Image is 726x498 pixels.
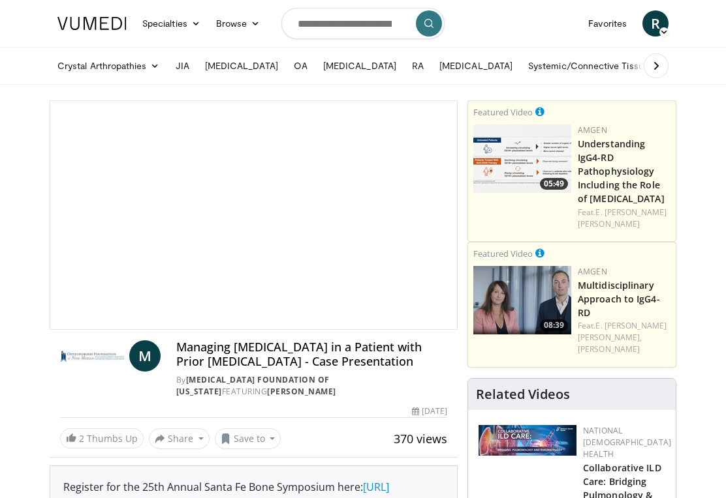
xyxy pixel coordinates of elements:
[176,374,447,398] div: By FEATURING
[215,428,281,449] button: Save to
[473,124,571,193] a: 05:49
[315,53,404,79] a: [MEDICAL_DATA]
[197,53,286,79] a: [MEDICAL_DATA]
[583,425,671,460] a: National [DEMOGRAPHIC_DATA] Health
[578,207,671,230] div: Feat.
[149,428,210,449] button: Share
[394,431,447,447] span: 370 views
[281,8,445,39] input: Search topics, interventions
[60,428,144,448] a: 2 Thumbs Up
[412,405,447,417] div: [DATE]
[473,124,571,193] img: 3e5b4ad1-6d9b-4d8f-ba8e-7f7d389ba880.png.150x105_q85_crop-smart_upscale.png
[286,53,315,79] a: OA
[580,10,635,37] a: Favorites
[50,53,168,79] a: Crystal Arthropathies
[578,207,667,229] a: E. [PERSON_NAME] [PERSON_NAME]
[520,53,705,79] a: Systemic/Connective Tissue Disease
[578,138,665,205] a: Understanding IgG4-RD Pathophysiology Including the Role of [MEDICAL_DATA]
[134,10,208,37] a: Specialties
[50,101,457,329] video-js: Video Player
[473,266,571,334] a: 08:39
[168,53,197,79] a: JIA
[60,340,124,372] img: Osteoporosis Foundation of New Mexico
[208,10,268,37] a: Browse
[642,10,669,37] a: R
[473,266,571,334] img: 04ce378e-5681-464e-a54a-15375da35326.png.150x105_q85_crop-smart_upscale.png
[578,320,671,355] div: Feat.
[578,279,660,319] a: Multidisciplinary Approach to IgG4-RD
[479,425,576,456] img: 7e341e47-e122-4d5e-9c74-d0a8aaff5d49.jpg.150x105_q85_autocrop_double_scale_upscale_version-0.2.jpg
[129,340,161,372] a: M
[578,266,607,277] a: Amgen
[404,53,432,79] a: RA
[578,124,607,136] a: Amgen
[578,344,640,355] a: [PERSON_NAME]
[578,320,667,343] a: E. [PERSON_NAME] [PERSON_NAME],
[473,106,533,118] small: Featured Video
[176,374,330,397] a: [MEDICAL_DATA] Foundation of [US_STATE]
[540,319,568,331] span: 08:39
[476,387,570,402] h4: Related Videos
[473,248,533,259] small: Featured Video
[176,340,447,368] h4: Managing [MEDICAL_DATA] in a Patient with Prior [MEDICAL_DATA] - Case Presentation
[79,432,84,445] span: 2
[432,53,520,79] a: [MEDICAL_DATA]
[267,386,336,397] a: [PERSON_NAME]
[57,17,127,30] img: VuMedi Logo
[540,178,568,190] span: 05:49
